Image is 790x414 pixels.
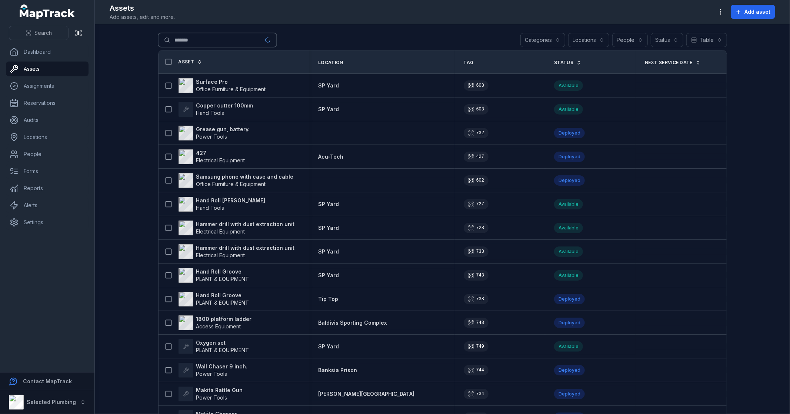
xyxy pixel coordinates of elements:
a: Acu-Tech [318,153,343,160]
strong: Hammer drill with dust extraction unit [196,221,295,228]
div: 608 [464,80,489,91]
strong: 1800 platform ladder [196,315,252,323]
button: Categories [520,33,565,47]
a: Grease gun, battery.Power Tools [179,126,250,140]
span: Baldivis Sporting Complex [318,319,387,326]
div: 603 [464,104,489,115]
span: Power Tools [196,394,227,401]
a: MapTrack [20,4,75,19]
a: Hammer drill with dust extraction unitElectrical Equipment [179,221,295,235]
a: Alerts [6,198,89,213]
a: Makita Rattle GunPower Tools [179,387,243,401]
span: Search [34,29,52,37]
div: 738 [464,294,489,304]
span: Status [554,60,573,66]
span: Add assets, edit and more. [110,13,175,21]
a: Audits [6,113,89,127]
span: Banksia Prison [318,367,357,373]
button: Status [651,33,683,47]
strong: Hand Roll [PERSON_NAME] [196,197,266,204]
strong: Hammer drill with dust extraction unit [196,244,295,252]
span: SP Yard [318,343,339,350]
span: Add asset [744,8,770,16]
div: Available [554,223,583,233]
a: SP Yard [318,224,339,232]
a: 1800 platform ladderAccess Equipment [179,315,252,330]
h2: Assets [110,3,175,13]
span: Hand Tools [196,205,224,211]
span: Tag [464,60,474,66]
a: SP Yard [318,272,339,279]
strong: Surface Pro [196,78,266,86]
a: Samsung phone with case and cableOffice Furniture & Equipment [179,173,294,188]
div: 727 [464,199,489,209]
div: Deployed [554,365,585,375]
a: Reports [6,181,89,196]
span: Hand Tools [196,110,224,116]
div: 744 [464,365,489,375]
div: Deployed [554,175,585,186]
strong: Copper cutter 100mm [196,102,253,109]
span: Power Tools [196,133,227,140]
span: PLANT & EQUIPMENT [196,276,249,282]
strong: Oxygen set [196,339,249,347]
div: Deployed [554,128,585,138]
strong: Wall Chaser 9 inch. [196,363,248,370]
a: 427Electrical Equipment [179,149,245,164]
button: Locations [568,33,609,47]
a: People [6,147,89,162]
strong: Makita Rattle Gun [196,387,243,394]
a: Next Service Date [645,60,701,66]
a: Hand Roll GroovePLANT & EQUIPMENT [179,268,249,283]
span: PLANT & EQUIPMENT [196,299,249,306]
span: Asset [179,59,194,65]
span: Office Furniture & Equipment [196,86,266,92]
a: SP Yard [318,201,339,208]
span: Power Tools [196,371,227,377]
a: Hand Roll [PERSON_NAME]Hand Tools [179,197,266,212]
a: Reservations [6,96,89,110]
strong: Hand Roll Groove [196,268,249,275]
button: Search [9,26,69,40]
span: PLANT & EQUIPMENT [196,347,249,353]
div: 602 [464,175,489,186]
button: Table [686,33,727,47]
a: Status [554,60,581,66]
div: Deployed [554,294,585,304]
a: Tip Top [318,295,338,303]
button: People [612,33,648,47]
strong: Grease gun, battery. [196,126,250,133]
div: Available [554,199,583,209]
div: Available [554,341,583,352]
a: Hammer drill with dust extraction unitElectrical Equipment [179,244,295,259]
a: SP Yard [318,248,339,255]
strong: 427 [196,149,245,157]
div: 743 [464,270,489,281]
a: Asset [179,59,203,65]
a: [PERSON_NAME][GEOGRAPHIC_DATA] [318,390,414,398]
div: Deployed [554,152,585,162]
div: Available [554,246,583,257]
a: Assignments [6,79,89,93]
span: Office Furniture & Equipment [196,181,266,187]
a: Settings [6,215,89,230]
strong: Hand Roll Groove [196,292,249,299]
a: SP Yard [318,82,339,89]
div: 732 [464,128,489,138]
div: Deployed [554,389,585,399]
a: SP Yard [318,106,339,113]
strong: Contact MapTrack [23,378,72,384]
div: Available [554,80,583,91]
strong: Selected Plumbing [27,399,76,405]
a: Forms [6,164,89,179]
a: SP Yard [318,343,339,350]
span: Tip Top [318,296,338,302]
div: 733 [464,246,489,257]
a: Hand Roll GroovePLANT & EQUIPMENT [179,292,249,307]
a: Copper cutter 100mmHand Tools [179,102,253,117]
span: SP Yard [318,272,339,278]
span: SP Yard [318,201,339,207]
div: Available [554,270,583,281]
